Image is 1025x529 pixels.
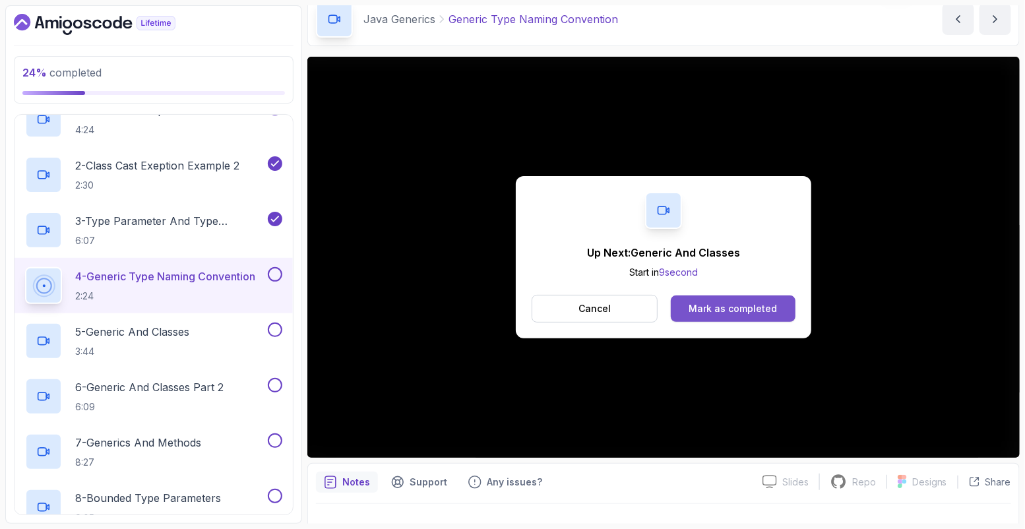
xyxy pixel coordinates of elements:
[25,489,282,526] button: 8-Bounded Type Parameters9:05
[985,476,1011,489] p: Share
[75,511,221,524] p: 9:05
[75,435,201,451] p: 7 - Generics And Methods
[578,302,611,315] p: Cancel
[25,323,282,359] button: 5-Generic And Classes3:44
[75,290,255,303] p: 2:24
[25,267,282,304] button: 4-Generic Type Naming Convention2:24
[14,14,206,35] a: Dashboard
[316,472,378,493] button: notes button
[852,476,876,489] p: Repo
[383,472,455,493] button: Support button
[487,476,542,489] p: Any issues?
[671,296,795,322] button: Mark as completed
[363,11,435,27] p: Java Generics
[25,101,282,138] button: 1-Class Cast Exeption4:24
[22,66,102,79] span: completed
[943,3,974,35] button: previous content
[25,378,282,415] button: 6-Generic And Classes Part 26:09
[75,345,189,358] p: 3:44
[75,379,224,395] p: 6 - Generic And Classes Part 2
[342,476,370,489] p: Notes
[22,66,47,79] span: 24 %
[460,472,550,493] button: Feedback button
[75,158,239,173] p: 2 - Class Cast Exeption Example 2
[25,156,282,193] button: 2-Class Cast Exeption Example 22:30
[958,476,1011,489] button: Share
[75,234,265,247] p: 6:07
[75,123,183,137] p: 4:24
[75,490,221,506] p: 8 - Bounded Type Parameters
[75,179,239,192] p: 2:30
[75,324,189,340] p: 5 - Generic And Classes
[912,476,947,489] p: Designs
[410,476,447,489] p: Support
[659,266,698,278] span: 9 second
[782,476,809,489] p: Slides
[689,302,777,315] div: Mark as completed
[587,245,740,261] p: Up Next: Generic And Classes
[25,433,282,470] button: 7-Generics And Methods8:27
[307,57,1020,458] iframe: 4 - Generic Type Naming Convention
[587,266,740,279] p: Start in
[532,295,658,323] button: Cancel
[75,456,201,469] p: 8:27
[449,11,618,27] p: Generic Type Naming Convention
[75,268,255,284] p: 4 - Generic Type Naming Convention
[75,213,265,229] p: 3 - Type Parameter And Type Argument
[75,400,224,414] p: 6:09
[25,212,282,249] button: 3-Type Parameter And Type Argument6:07
[979,3,1011,35] button: next content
